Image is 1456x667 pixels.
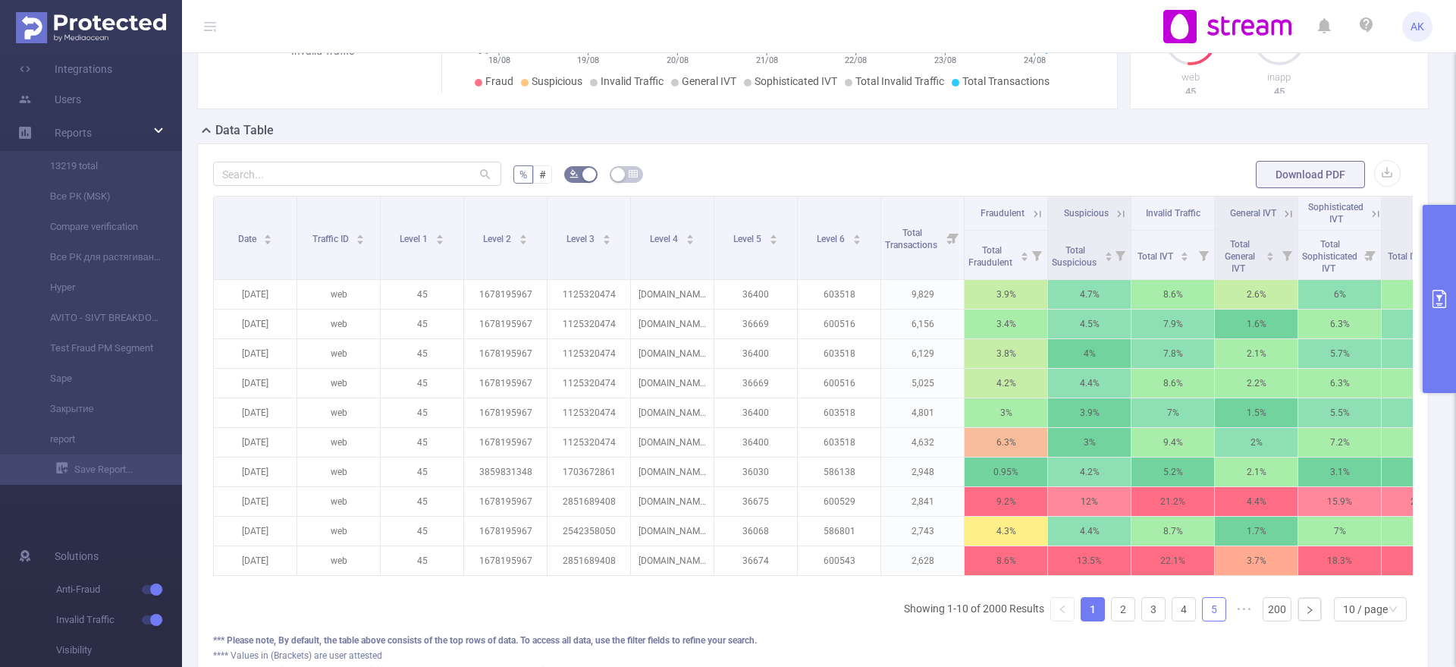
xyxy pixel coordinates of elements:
[548,310,630,338] p: 1125320474
[381,398,463,427] p: 45
[464,280,547,309] p: 1678195967
[381,487,463,516] p: 45
[56,455,182,485] a: Save Report...
[686,232,694,237] i: icon: caret-up
[1298,310,1381,338] p: 6.3%
[1137,251,1175,262] span: Total IVT
[1081,597,1105,621] li: 1
[981,208,1025,219] span: Fraudulent
[845,55,867,65] tspan: 22/08
[714,517,797,546] p: 36068
[1266,255,1275,260] i: icon: caret-down
[30,424,164,455] a: report
[214,339,297,368] p: [DATE]
[464,310,547,338] p: 1678195967
[1298,428,1381,457] p: 7.2%
[55,127,92,139] span: Reports
[297,280,380,309] p: web
[1215,280,1298,309] p: 2.6%
[519,168,527,181] span: %
[904,597,1044,621] li: Showing 1-10 of 2000 Results
[1298,280,1381,309] p: 6%
[714,280,797,309] p: 36400
[965,398,1047,427] p: 3%
[1215,517,1298,546] p: 1.7%
[1081,598,1104,621] a: 1
[297,428,380,457] p: web
[798,546,880,575] p: 600543
[1215,546,1298,575] p: 3.7%
[965,458,1047,486] p: 0.95%
[548,517,630,546] p: 2542358050
[548,458,630,486] p: 1703672861
[881,487,964,516] p: 2,841
[631,398,714,427] p: [DOMAIN_NAME]
[650,234,680,244] span: Level 4
[381,339,463,368] p: 45
[1111,597,1135,621] li: 2
[539,168,546,181] span: #
[548,339,630,368] p: 1125320474
[714,339,797,368] p: 36400
[1131,428,1214,457] p: 9.4%
[1389,605,1398,615] i: icon: down
[1298,339,1381,368] p: 5.7%
[478,46,488,56] tspan: 0%
[532,75,582,87] span: Suspicious
[214,517,297,546] p: [DATE]
[464,546,547,575] p: 1678195967
[602,232,611,241] div: Sort
[798,428,880,457] p: 603518
[855,75,944,87] span: Total Invalid Traffic
[356,232,365,237] i: icon: caret-up
[714,398,797,427] p: 36400
[1048,458,1131,486] p: 4.2%
[881,458,964,486] p: 2,948
[1048,487,1131,516] p: 12%
[400,234,430,244] span: Level 1
[1215,310,1298,338] p: 1.6%
[631,458,714,486] p: [DOMAIN_NAME]
[356,232,365,241] div: Sort
[1146,84,1235,99] p: 45
[965,517,1047,546] p: 4.3%
[686,238,694,243] i: icon: caret-down
[1050,597,1075,621] li: Previous Page
[1266,250,1275,259] div: Sort
[798,280,880,309] p: 603518
[1388,251,1426,262] span: Total IVT
[312,234,351,244] span: Traffic ID
[1026,231,1047,279] i: Filter menu
[264,232,272,237] i: icon: caret-up
[881,546,964,575] p: 2,628
[881,369,964,398] p: 5,025
[30,363,164,394] a: Sape
[16,12,166,43] img: Protected Media
[1172,597,1196,621] li: 4
[1298,369,1381,398] p: 6.3%
[631,280,714,309] p: [DOMAIN_NAME]
[682,75,736,87] span: General IVT
[965,310,1047,338] p: 3.4%
[1298,546,1381,575] p: 18.3%
[464,398,547,427] p: 1678195967
[629,169,638,178] i: icon: table
[962,75,1050,87] span: Total Transactions
[297,310,380,338] p: web
[852,238,861,243] i: icon: caret-down
[1181,250,1189,254] i: icon: caret-up
[215,121,274,140] h2: Data Table
[297,487,380,516] p: web
[1048,546,1131,575] p: 13.5%
[1232,597,1257,621] li: Next 5 Pages
[631,339,714,368] p: [DOMAIN_NAME]
[214,369,297,398] p: [DATE]
[1305,606,1314,615] i: icon: right
[55,541,99,571] span: Solutions
[1131,339,1214,368] p: 7.8%
[965,280,1047,309] p: 3.9%
[18,54,112,84] a: Integrations
[297,458,380,486] p: web
[1020,250,1028,254] i: icon: caret-up
[1215,398,1298,427] p: 1.5%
